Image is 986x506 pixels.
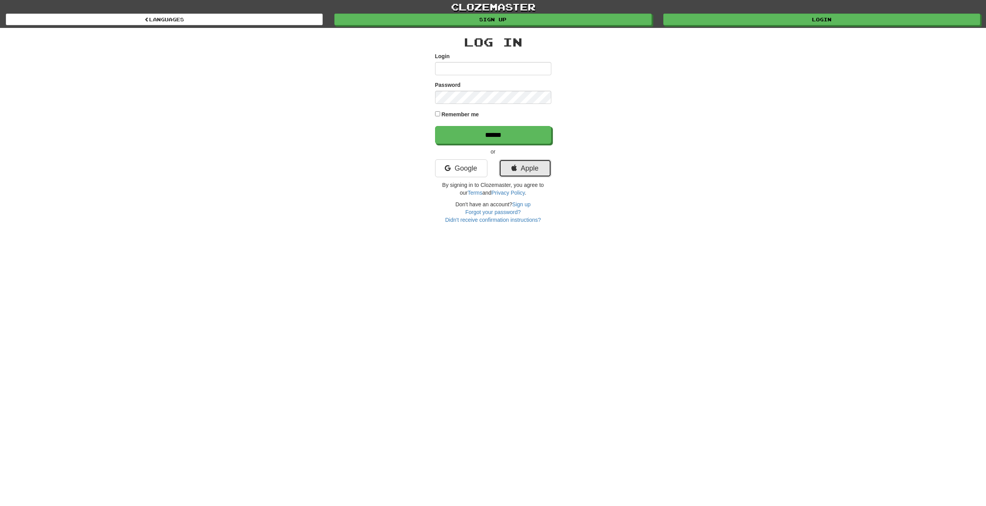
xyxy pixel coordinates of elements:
a: Forgot your password? [465,209,521,215]
p: By signing in to Clozemaster, you agree to our and . [435,181,551,197]
a: Sign up [334,14,651,25]
label: Remember me [441,111,479,118]
label: Login [435,52,450,60]
a: Apple [499,159,551,177]
h2: Log In [435,36,551,48]
a: Google [435,159,487,177]
a: Privacy Policy [491,190,525,196]
p: or [435,148,551,155]
label: Password [435,81,461,89]
a: Didn't receive confirmation instructions? [445,217,541,223]
div: Don't have an account? [435,200,551,224]
a: Terms [468,190,482,196]
a: Languages [6,14,323,25]
a: Login [663,14,980,25]
a: Sign up [512,201,530,207]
